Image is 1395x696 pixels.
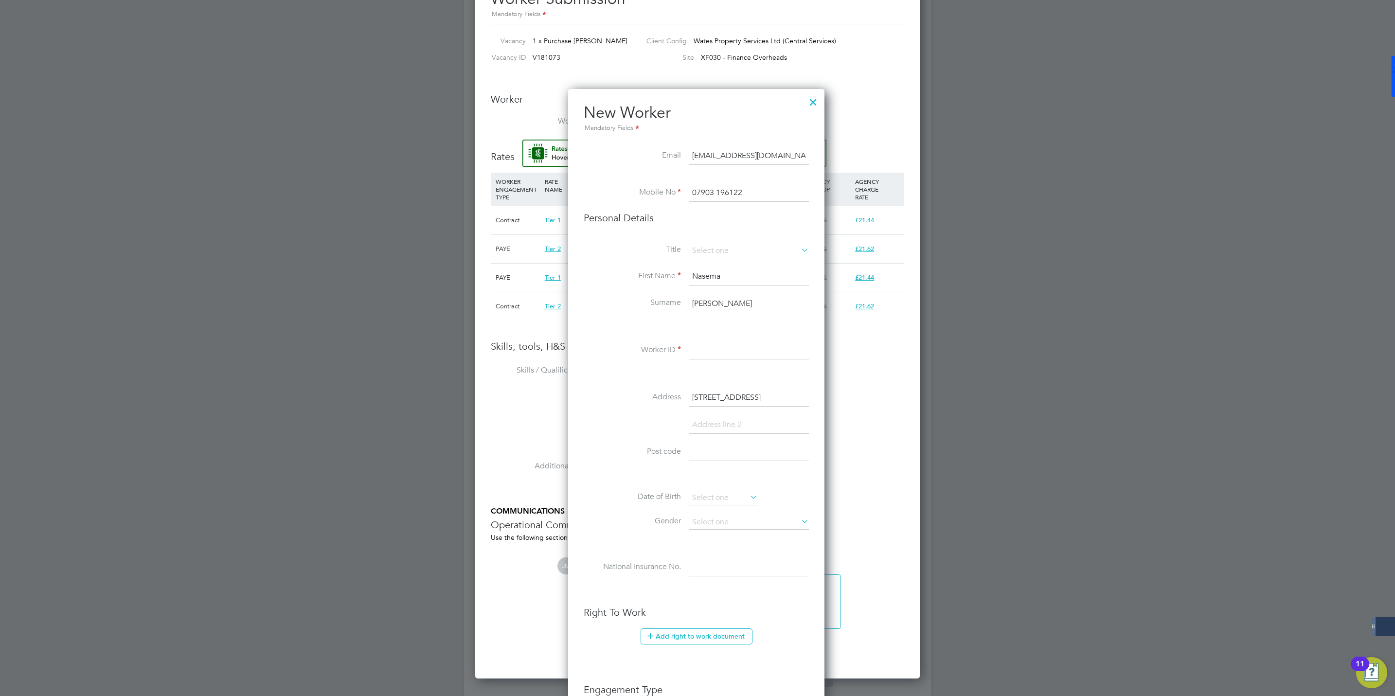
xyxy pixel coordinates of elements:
[493,292,542,321] div: Contract
[584,298,681,308] label: Surname
[584,345,681,355] label: Worker ID
[689,491,758,505] input: Select one
[584,245,681,255] label: Title
[545,245,561,253] span: Tier 2
[533,53,560,62] span: V181073
[491,461,588,471] label: Additional H&S
[584,392,681,402] label: Address
[493,206,542,234] div: Contract
[493,235,542,263] div: PAYE
[584,271,681,281] label: First Name
[584,150,681,161] label: Email
[491,533,904,542] div: Use the following section to share any operational communications between Supply Chain participants.
[689,389,809,407] input: Address line 1
[545,302,561,310] span: Tier 2
[542,173,608,198] div: RATE NAME
[491,506,904,517] h5: COMMUNICATIONS
[584,516,681,526] label: Gender
[584,212,809,224] h3: Personal Details
[491,116,588,126] label: Worker
[584,103,809,134] h2: New Worker
[584,674,809,696] h3: Engagement Type
[493,264,542,292] div: PAYE
[557,557,574,574] span: JM
[804,173,853,198] div: AGENCY MARKUP
[584,492,681,502] label: Date of Birth
[701,53,787,62] span: XF030 - Finance Overheads
[639,36,687,45] label: Client Config
[487,36,526,45] label: Vacancy
[639,53,694,62] label: Site
[1356,657,1387,688] button: Open Resource Center, 11 new notifications
[694,36,836,45] span: Wates Property Services Ltd (Central Services)
[491,9,904,20] div: Mandatory Fields
[855,302,874,310] span: £21.62
[491,93,904,106] h3: Worker
[522,140,826,167] button: Rate Assistant
[641,628,752,644] button: Add right to work document
[1356,664,1364,677] div: 11
[584,187,681,197] label: Mobile No
[584,606,809,619] h3: Right To Work
[487,53,526,62] label: Vacancy ID
[491,340,904,353] h3: Skills, tools, H&S
[584,562,681,572] label: National Insurance No.
[491,518,904,531] h3: Operational Communications
[545,216,561,224] span: Tier 1
[491,365,588,375] label: Skills / Qualifications
[584,446,681,457] label: Post code
[545,273,561,282] span: Tier 1
[689,416,809,434] input: Address line 2
[689,244,809,258] input: Select one
[493,173,542,206] div: WORKER ENGAGEMENT TYPE
[689,515,809,530] input: Select one
[853,173,902,206] div: AGENCY CHARGE RATE
[855,245,874,253] span: £21.62
[533,36,627,45] span: 1 x Purchase [PERSON_NAME]
[855,273,874,282] span: £21.44
[855,216,874,224] span: £21.44
[584,123,809,134] div: Mandatory Fields
[491,140,904,163] h3: Rates
[491,413,588,423] label: Tools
